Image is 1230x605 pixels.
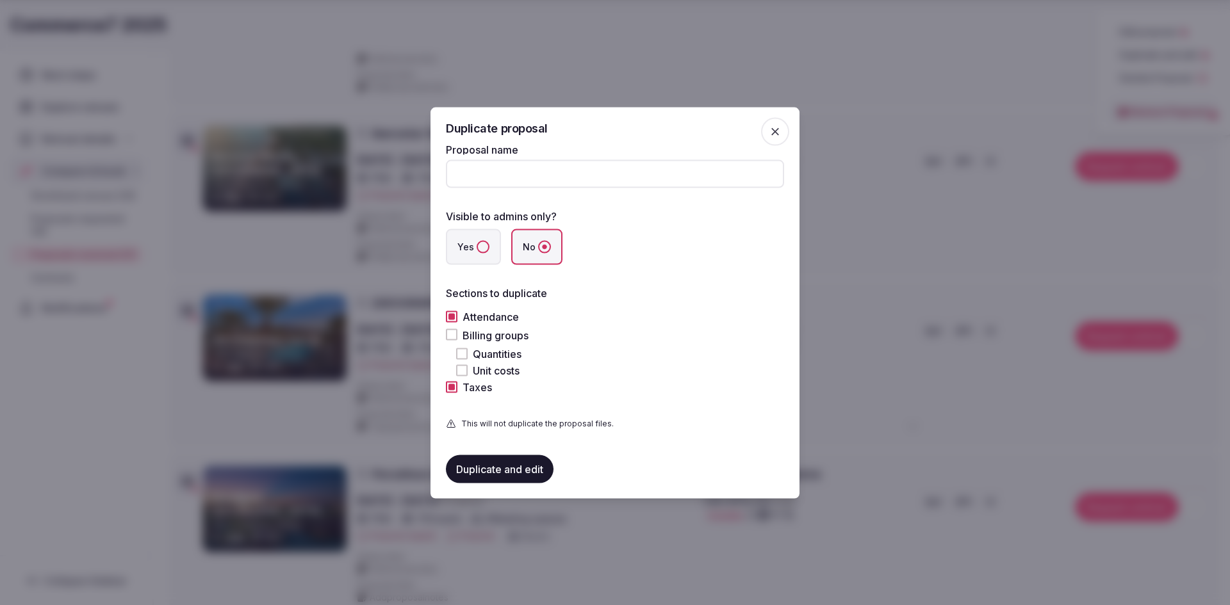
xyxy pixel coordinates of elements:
button: Yes [477,240,489,253]
label: Billing groups [463,328,529,341]
label: Taxes [463,382,492,392]
button: No [538,240,551,253]
h2: Duplicate proposal [446,122,784,134]
button: Duplicate and edit [446,455,553,483]
label: Attendance [463,311,519,321]
label: Proposal name [446,144,784,154]
h3: Sections to duplicate [446,285,784,300]
label: Visible to admins only? [446,209,557,222]
label: Quantities [473,348,521,359]
label: Unit costs [473,365,520,375]
label: No [511,229,562,264]
p: This will not duplicate the proposal files. [461,418,614,429]
label: Yes [446,229,501,264]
